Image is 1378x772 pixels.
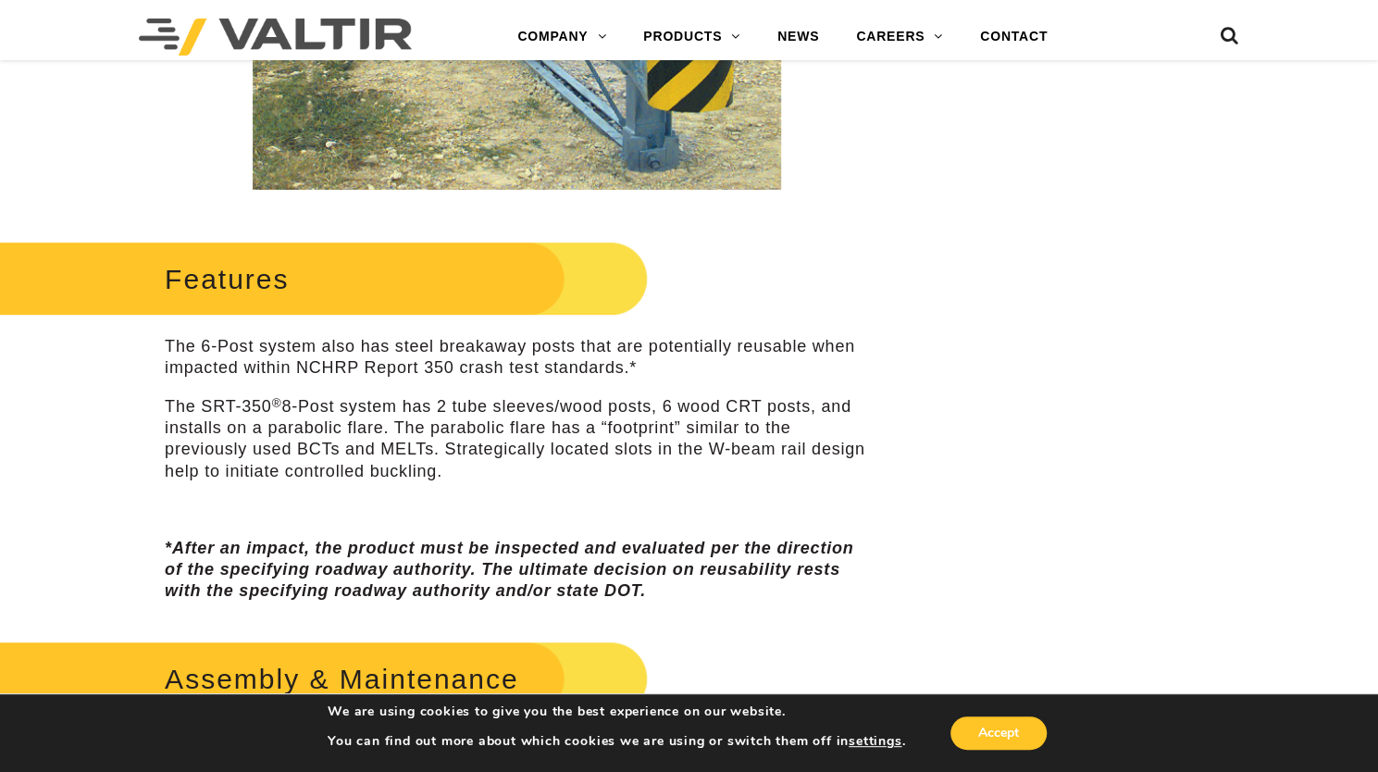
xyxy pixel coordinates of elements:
p: The 6-Post system also has steel breakaway posts that are potentially reusable when impacted with... [165,336,869,380]
button: settings [849,733,901,750]
a: PRODUCTS [625,19,759,56]
em: *After an impact, the product must be inspected and evaluated per the direction of the specifying... [165,539,853,601]
p: We are using cookies to give you the best experience on our website. [328,704,905,720]
a: COMPANY [499,19,625,56]
img: Valtir [139,19,412,56]
a: CONTACT [962,19,1066,56]
sup: ® [272,396,282,410]
a: NEWS [759,19,838,56]
button: Accept [950,716,1047,750]
p: You can find out more about which cookies we are using or switch them off in . [328,733,905,750]
p: The SRT-350 8-Post system has 2 tube sleeves/wood posts, 6 wood CRT posts, and installs on a para... [165,396,869,483]
a: CAREERS [838,19,962,56]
